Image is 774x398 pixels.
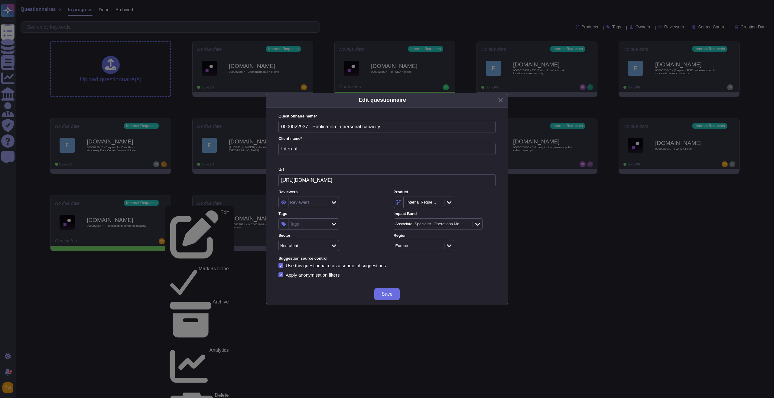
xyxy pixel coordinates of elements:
label: Questionnaire name [278,114,496,118]
div: Associate, Specialist, Operations Manager [395,222,465,226]
label: Client name [278,137,496,141]
label: Url [278,168,496,172]
label: Tags [278,212,380,216]
div: Non-client [280,244,298,248]
label: Reviewers [278,190,380,194]
div: Apply anonymisation filters [286,273,341,277]
label: Sector [278,234,380,238]
div: Europe [395,244,408,248]
label: Region [394,234,496,238]
label: Product [394,190,496,194]
label: Suggestion source control [278,257,496,261]
div: Internal Requests [407,200,437,204]
label: Impact Band [394,212,496,216]
input: Online platform url [278,174,496,186]
button: Close [496,95,505,105]
span: Save [382,292,392,297]
input: Enter questionnaire name [278,121,496,133]
input: Enter company name of the client [278,143,496,155]
div: Reviewers [290,200,310,204]
button: Save [374,288,400,300]
div: Use this questionnaire as a source of suggestions [286,263,386,268]
div: Tags [290,222,299,226]
h5: Edit questionnaire [359,96,406,104]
